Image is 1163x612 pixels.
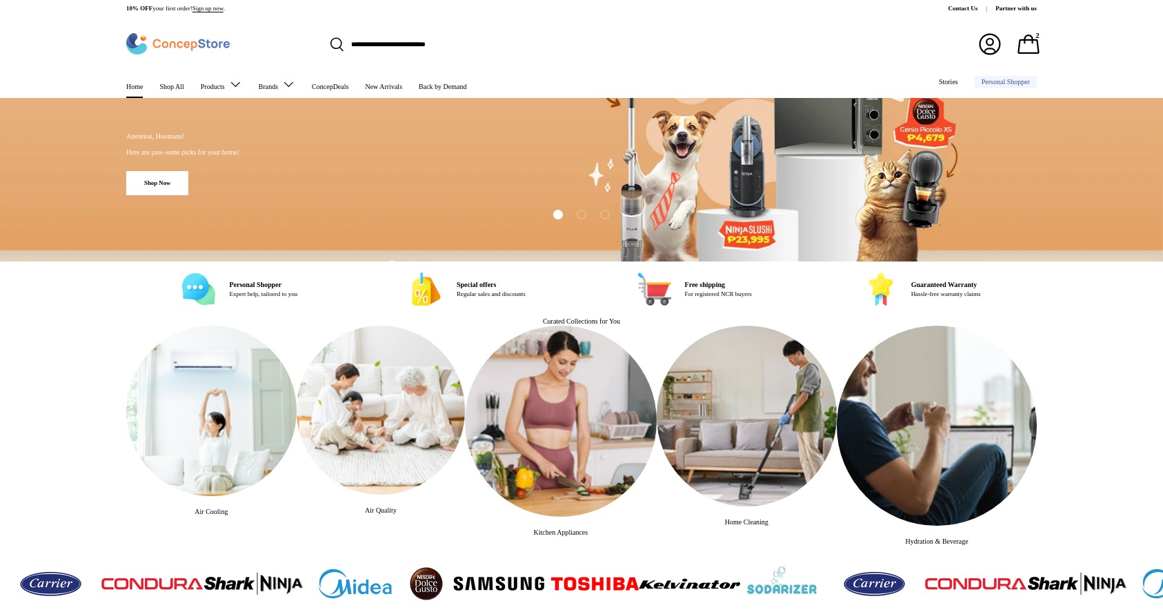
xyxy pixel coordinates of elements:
[365,506,397,514] a: Air Quality
[192,70,250,98] summary: Products
[982,79,1030,86] span: Personal Shopper
[126,5,152,12] strong: 10% OFF
[126,131,239,141] p: Attention, Hoomans!
[195,508,228,515] a: Air Cooling
[906,537,968,545] a: Hydration & Beverage
[126,326,297,496] a: Air Cooling
[939,71,958,93] a: Stories
[975,76,1037,88] a: Personal Shopper
[365,76,402,98] a: New Arrivals
[229,281,281,288] strong: Personal Shopper
[126,171,188,195] a: Shop Now
[911,290,981,299] p: Hassle-free warranty claims
[948,4,996,14] a: Contact Us
[159,76,183,98] a: Shop All
[126,76,143,98] a: Home
[725,518,768,526] a: Home Cleaning
[543,317,620,326] h2: Curated Collections for You
[685,290,752,299] p: For registered NCR buyers
[685,281,725,288] strong: Free shipping
[457,281,497,288] strong: Special offers
[419,76,466,98] a: Back by Demand
[126,70,466,98] nav: Primary
[581,273,808,306] a: Free shipping For registered NCR buyers
[1035,31,1040,39] span: 2
[126,4,225,14] p: your first order! .
[250,70,304,98] summary: Brands
[126,273,354,306] a: Personal Shopper Expert help, tailored to you
[201,70,242,98] a: Products
[297,326,466,495] img: Air Quality
[312,76,348,98] a: ConcepDeals
[126,33,230,55] img: ConcepStore
[911,281,977,288] strong: Guaranteed Warranty
[534,529,588,536] a: Kitchen Appliances
[808,273,1037,306] a: Guaranteed Warranty Hassle-free warranty claims
[837,326,1037,526] a: Hydration & Beverage
[259,70,295,98] a: Brands
[192,5,223,12] a: Sign up now
[229,290,297,299] p: Expert help, tailored to you
[657,326,837,506] a: Home Cleaning
[126,326,297,496] img: Air Cooling | ConcepStore
[354,273,582,306] a: Special offers Regular sales and discounts
[995,4,1037,14] a: Partner with us
[126,148,239,157] h2: Here are paw-some picks for your home!
[906,70,1037,98] nav: Secondary
[465,326,656,517] a: Kitchen Appliances
[457,290,526,299] p: Regular sales and discounts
